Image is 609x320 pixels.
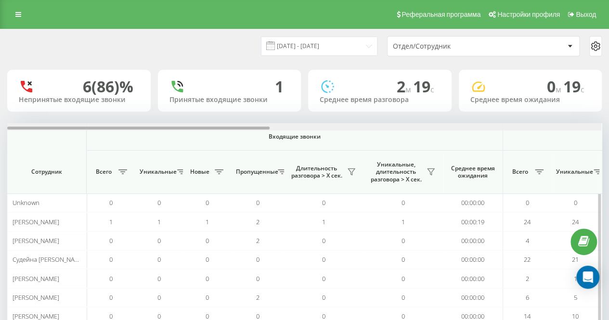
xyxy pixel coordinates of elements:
[322,218,325,226] span: 1
[109,198,113,207] span: 0
[526,236,529,245] span: 4
[157,218,161,226] span: 1
[206,274,209,283] span: 0
[289,165,344,179] span: Длительность разговора > Х сек.
[13,293,59,302] span: [PERSON_NAME]
[368,161,424,183] span: Уникальные, длительность разговора > Х сек.
[91,168,116,176] span: Всего
[402,218,405,226] span: 1
[524,255,531,264] span: 22
[322,293,325,302] span: 0
[443,231,503,250] td: 00:00:00
[563,76,584,97] span: 19
[402,255,405,264] span: 0
[157,255,161,264] span: 0
[574,198,577,207] span: 0
[13,274,59,283] span: [PERSON_NAME]
[322,198,325,207] span: 0
[188,168,212,176] span: Новые
[109,293,113,302] span: 0
[393,42,508,51] div: Отдел/Сотрудник
[206,293,209,302] span: 0
[256,198,259,207] span: 0
[470,96,591,104] div: Среднее время ожидания
[275,77,284,96] div: 1
[322,255,325,264] span: 0
[19,96,139,104] div: Непринятые входящие звонки
[206,218,209,226] span: 1
[256,293,259,302] span: 2
[402,293,405,302] span: 0
[443,193,503,212] td: 00:00:00
[402,236,405,245] span: 0
[443,250,503,269] td: 00:00:00
[524,218,531,226] span: 24
[157,236,161,245] span: 0
[430,84,434,95] span: c
[157,293,161,302] span: 0
[572,255,579,264] span: 21
[576,266,599,289] div: Open Intercom Messenger
[206,198,209,207] span: 0
[206,255,209,264] span: 0
[443,269,503,288] td: 00:00:00
[443,288,503,307] td: 00:00:00
[508,168,532,176] span: Всего
[256,274,259,283] span: 0
[322,236,325,245] span: 0
[13,255,85,264] span: Судейна [PERSON_NAME]
[15,168,78,176] span: Сотрудник
[402,198,405,207] span: 0
[109,218,113,226] span: 1
[256,255,259,264] span: 0
[320,96,440,104] div: Среднее время разговора
[109,236,113,245] span: 0
[576,11,596,18] span: Выход
[574,293,577,302] span: 5
[206,236,209,245] span: 0
[572,218,579,226] span: 24
[574,274,577,283] span: 1
[556,84,563,95] span: м
[109,274,113,283] span: 0
[526,198,529,207] span: 0
[112,133,478,141] span: Входящие звонки
[13,198,39,207] span: Unknown
[169,96,290,104] div: Принятые входящие звонки
[236,168,275,176] span: Пропущенные
[140,168,174,176] span: Уникальные
[547,76,563,97] span: 0
[556,168,591,176] span: Уникальные
[13,236,59,245] span: [PERSON_NAME]
[157,198,161,207] span: 0
[256,218,259,226] span: 2
[450,165,495,179] span: Среднее время ожидания
[13,218,59,226] span: [PERSON_NAME]
[397,76,413,97] span: 2
[109,255,113,264] span: 0
[526,293,529,302] span: 6
[443,212,503,231] td: 00:00:19
[526,274,529,283] span: 2
[581,84,584,95] span: c
[405,84,413,95] span: м
[402,274,405,283] span: 0
[497,11,560,18] span: Настройки профиля
[256,236,259,245] span: 2
[413,76,434,97] span: 19
[157,274,161,283] span: 0
[402,11,480,18] span: Реферальная программа
[322,274,325,283] span: 0
[83,77,133,96] div: 6 (86)%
